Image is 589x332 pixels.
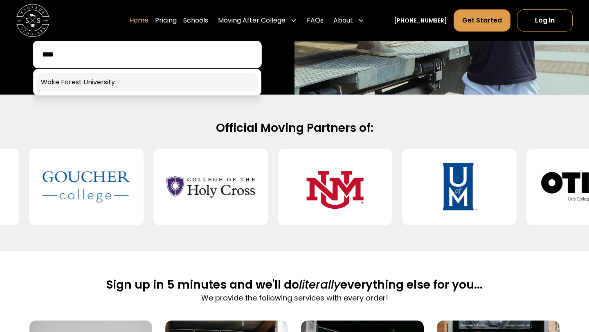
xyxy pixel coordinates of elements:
p: We provide the following services with every order! [106,292,483,303]
a: FAQs [307,9,324,32]
img: University of Memphis [415,155,504,219]
div: About [333,16,353,25]
a: Schools [183,9,208,32]
span: literally [299,277,340,293]
h2: Sign up in 5 minutes and we'll do everything else for you... [106,278,483,292]
div: About [330,9,368,32]
div: Moving After College [215,9,300,32]
img: University of New Mexico [291,155,379,219]
img: Goucher College [42,155,130,219]
h2: Official Moving Partners of: [33,121,556,136]
a: [PHONE_NUMBER] [394,16,447,25]
a: Log In [517,9,573,32]
div: Moving After College [218,16,286,25]
img: Storage Scholars main logo [16,4,49,37]
a: Get Started [454,9,510,32]
a: Home [129,9,148,32]
img: College of the Holy Cross [166,155,255,219]
a: Pricing [155,9,177,32]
